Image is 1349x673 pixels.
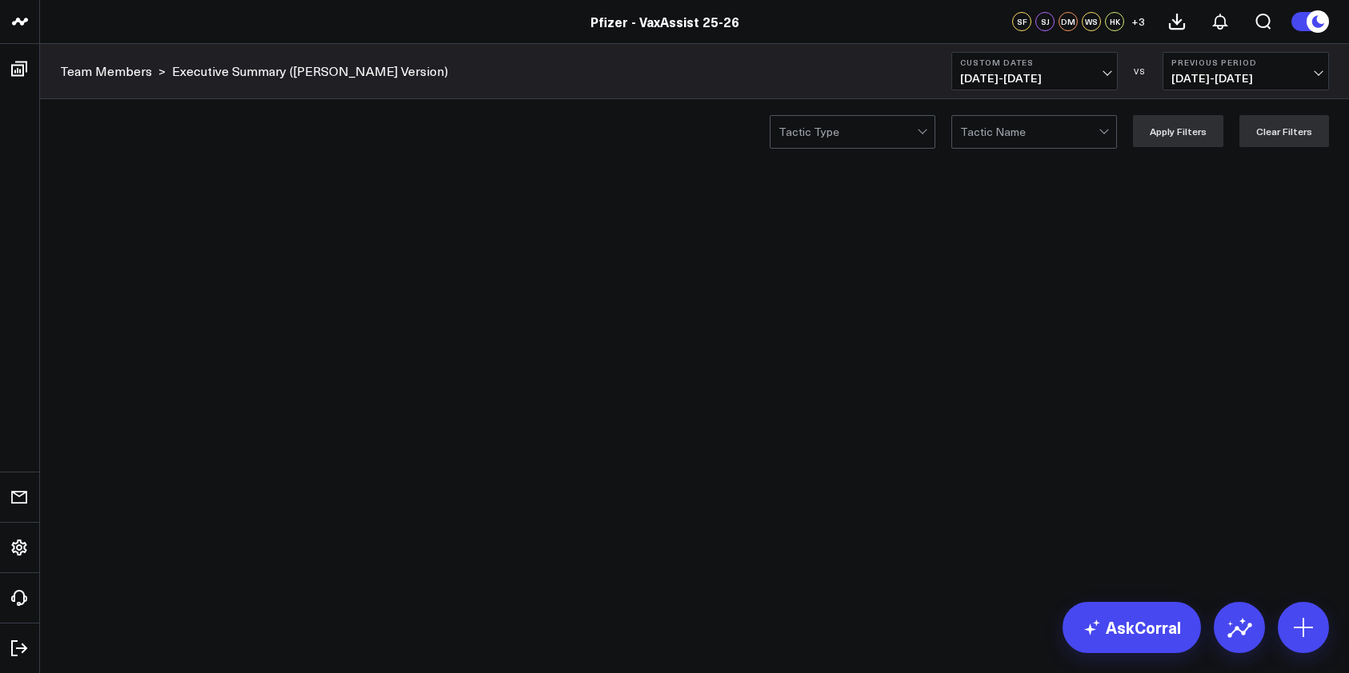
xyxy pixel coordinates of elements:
div: DM [1059,12,1078,31]
a: Pfizer - VaxAssist 25-26 [590,13,739,30]
div: WS [1082,12,1101,31]
a: Executive Summary ([PERSON_NAME] Version) [172,62,448,80]
span: [DATE] - [DATE] [1171,72,1320,85]
b: Custom Dates [960,58,1109,67]
span: + 3 [1131,16,1145,27]
div: SJ [1035,12,1055,31]
button: Apply Filters [1133,115,1223,147]
div: HK [1105,12,1124,31]
span: [DATE] - [DATE] [960,72,1109,85]
button: Clear Filters [1239,115,1329,147]
div: SF [1012,12,1031,31]
button: +3 [1128,12,1147,31]
button: Custom Dates[DATE]-[DATE] [951,52,1118,90]
button: Previous Period[DATE]-[DATE] [1163,52,1329,90]
b: Previous Period [1171,58,1320,67]
div: > [60,62,166,80]
a: Team Members [60,62,152,80]
a: AskCorral [1063,602,1201,653]
div: VS [1126,66,1155,76]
